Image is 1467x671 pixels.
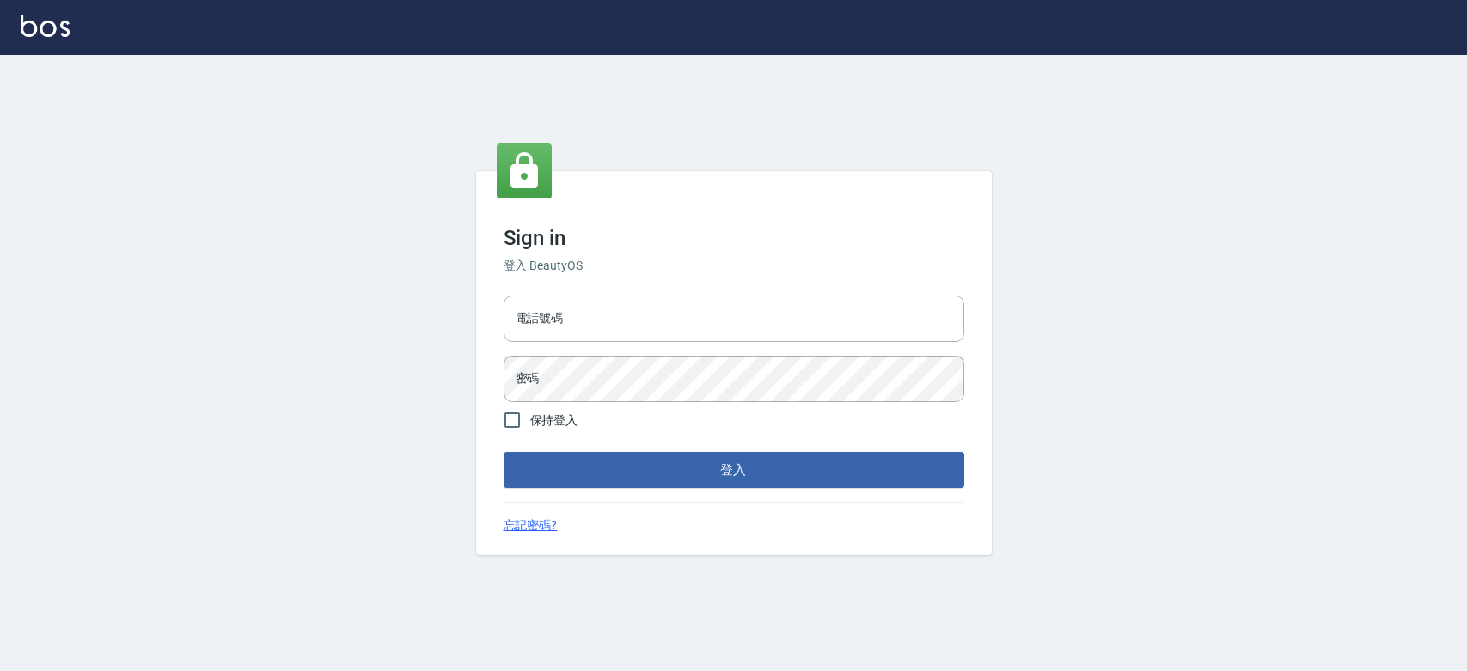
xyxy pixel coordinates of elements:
h6: 登入 BeautyOS [504,257,964,275]
a: 忘記密碼? [504,516,558,534]
span: 保持登入 [530,412,578,430]
img: Logo [21,15,70,37]
button: 登入 [504,452,964,488]
h3: Sign in [504,226,964,250]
